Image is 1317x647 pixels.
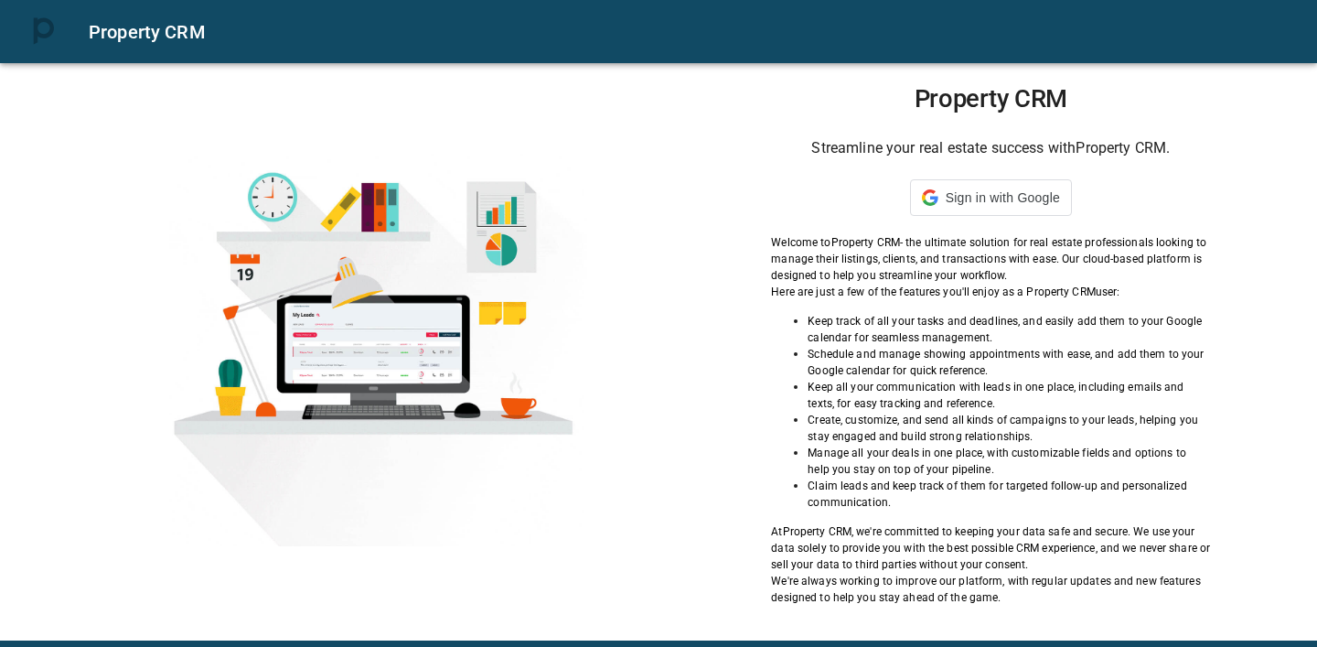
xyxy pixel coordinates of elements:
[771,234,1210,284] p: Welcome to Property CRM - the ultimate solution for real estate professionals looking to manage t...
[771,135,1210,161] h6: Streamline your real estate success with Property CRM .
[771,573,1210,606] p: We're always working to improve our platform, with regular updates and new features designed to h...
[808,346,1210,379] p: Schedule and manage showing appointments with ease, and add them to your Google calendar for quic...
[946,190,1060,205] span: Sign in with Google
[808,478,1210,511] p: Claim leads and keep track of them for targeted follow-up and personalized communication.
[910,179,1072,216] div: Sign in with Google
[89,17,1295,47] div: Property CRM
[771,284,1210,300] p: Here are just a few of the features you'll enjoy as a Property CRM user:
[808,412,1210,445] p: Create, customize, and send all kinds of campaigns to your leads, helping you stay engaged and bu...
[771,523,1210,573] p: At Property CRM , we're committed to keeping your data safe and secure. We use your data solely t...
[808,313,1210,346] p: Keep track of all your tasks and deadlines, and easily add them to your Google calendar for seaml...
[808,379,1210,412] p: Keep all your communication with leads in one place, including emails and texts, for easy trackin...
[771,84,1210,113] h1: Property CRM
[808,445,1210,478] p: Manage all your deals in one place, with customizable fields and options to help you stay on top ...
